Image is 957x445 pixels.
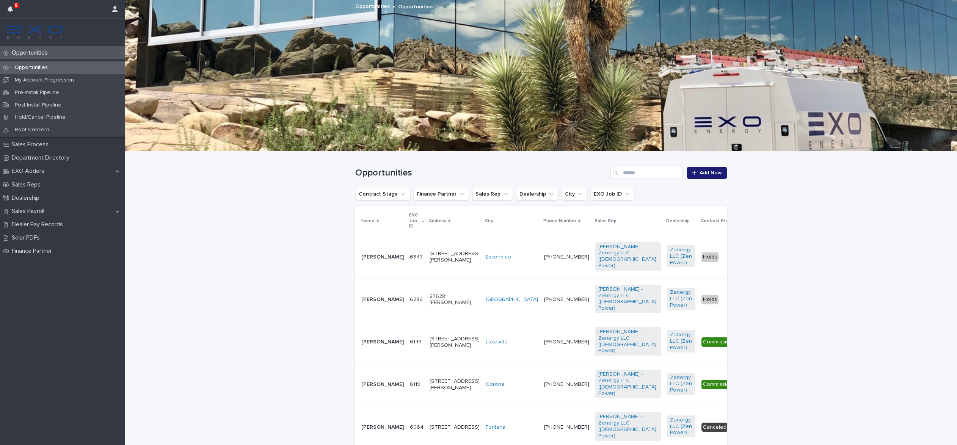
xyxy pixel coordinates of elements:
button: EXO Job ID [590,188,634,200]
a: Zenergy LLC (Zen Power) [670,417,692,436]
a: [PERSON_NAME] - Zenergy LLC ([DEMOGRAPHIC_DATA] Power) [598,244,658,269]
div: Commissioned [701,337,740,347]
span: Add New [700,170,722,175]
p: [PERSON_NAME] [361,296,404,303]
a: Zenergy LLC (Zen Power) [670,247,692,266]
a: Fontana [486,424,505,431]
tr: [PERSON_NAME]61196119 [STREET_ADDRESS][PERSON_NAME]Corona [PHONE_NUMBER][PERSON_NAME] - Zenergy L... [355,364,839,406]
a: Opportunities [355,2,390,10]
p: Opportunities [398,2,433,10]
p: Phone Number [543,217,576,225]
tr: [PERSON_NAME]63476347 [STREET_ADDRESS][PERSON_NAME]Escondido [PHONE_NUMBER][PERSON_NAME] - Zenerg... [355,236,839,278]
button: Dealership [516,188,559,200]
button: Finance Partner [413,188,469,200]
p: [PERSON_NAME] [361,339,404,345]
a: [PERSON_NAME] - Zenergy LLC ([DEMOGRAPHIC_DATA] Power) [598,329,658,354]
div: Holds [701,295,719,304]
p: [PERSON_NAME] [361,254,404,260]
p: [STREET_ADDRESS][PERSON_NAME] [430,336,480,349]
p: [STREET_ADDRESS][PERSON_NAME] [430,251,480,263]
p: 6064 [410,423,425,431]
a: [GEOGRAPHIC_DATA] [486,296,538,303]
tr: [PERSON_NAME]62896289 27628 [PERSON_NAME][GEOGRAPHIC_DATA] [PHONE_NUMBER][PERSON_NAME] - Zenergy ... [355,278,839,321]
p: Contract Stage [701,217,734,225]
p: EXO Adders [9,168,50,175]
a: Corona [486,381,504,388]
a: [PERSON_NAME] - Zenergy LLC ([DEMOGRAPHIC_DATA] Power) [598,371,658,396]
p: 27628 [PERSON_NAME] [430,293,480,306]
p: City [485,217,493,225]
p: Address [429,217,446,225]
a: [PERSON_NAME] - Zenergy LLC ([DEMOGRAPHIC_DATA] Power) [598,414,658,439]
a: Zenergy LLC (Zen Power) [670,374,692,393]
a: Lakeside [486,339,508,345]
p: [PERSON_NAME] [361,381,404,388]
p: Hold/Cancel Pipeline [9,114,72,121]
p: Finance Partner [9,248,58,255]
p: EXO Job ID [409,211,420,230]
p: Pre-Install Pipeline [9,89,65,96]
p: Sales Rep [595,217,617,225]
p: [PERSON_NAME] [361,424,404,431]
p: Opportunities [9,64,54,71]
input: Search [610,167,682,179]
a: Zenergy LLC (Zen Power) [670,289,692,308]
a: Escondido [486,254,511,260]
div: Commissioned [701,380,740,389]
a: [PHONE_NUMBER] [544,297,589,302]
p: [STREET_ADDRESS][PERSON_NAME] [430,378,480,391]
h1: Opportunities [355,168,607,179]
p: 9 [15,3,17,8]
p: [STREET_ADDRESS] [430,424,480,431]
a: [PHONE_NUMBER] [544,254,589,260]
a: [PHONE_NUMBER] [544,425,589,430]
tr: [PERSON_NAME]61436143 [STREET_ADDRESS][PERSON_NAME]Lakeside [PHONE_NUMBER][PERSON_NAME] - Zenergy... [355,321,839,363]
p: Sales Reps [9,181,47,188]
div: Holds [701,252,719,262]
a: [PERSON_NAME] - Zenergy LLC ([DEMOGRAPHIC_DATA] Power) [598,286,658,312]
a: [PHONE_NUMBER] [544,382,589,387]
p: Solar PDFs [9,234,46,241]
p: Department Directory [9,154,75,161]
p: My Account Progression [9,77,80,83]
p: 6119 [410,380,422,388]
div: Canceled [701,423,728,432]
p: Opportunities [9,49,54,56]
p: 6289 [410,295,424,303]
p: Dealership [9,194,45,202]
p: Sales Payroll [9,208,50,215]
a: [PHONE_NUMBER] [544,339,589,345]
p: Post-Install Pipeline [9,102,67,108]
p: Dealer Pay Records [9,221,69,228]
p: Sales Process [9,141,55,148]
a: Add New [687,167,727,179]
a: Zenergy LLC (Zen Power) [670,332,692,351]
button: City [562,188,587,200]
img: FKS5r6ZBThi8E5hshIGi [6,25,64,40]
p: Name [361,217,375,225]
p: Roof Concern [9,127,55,133]
div: 9 [8,5,17,18]
button: Contract Stage [355,188,410,200]
p: Dealership [666,217,690,225]
button: Sales Rep [472,188,513,200]
p: 6143 [410,337,423,345]
p: 6347 [410,252,424,260]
